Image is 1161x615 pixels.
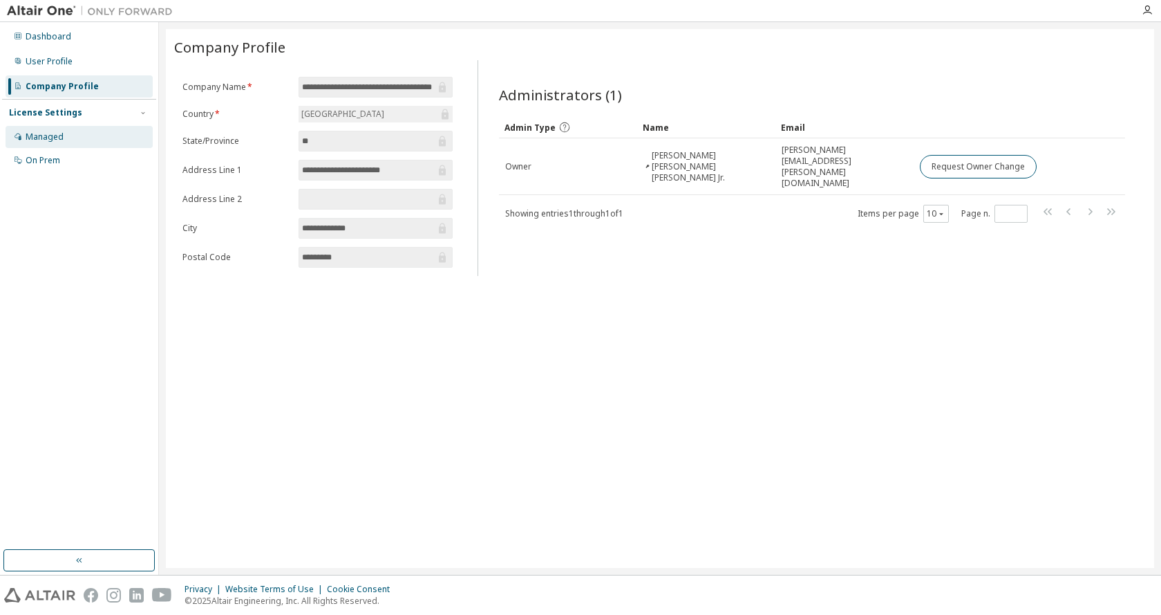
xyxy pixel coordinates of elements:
button: Request Owner Change [920,155,1037,178]
label: Country [182,109,290,120]
div: On Prem [26,155,60,166]
span: [PERSON_NAME][EMAIL_ADDRESS][PERSON_NAME][DOMAIN_NAME] [782,145,907,189]
div: Email [781,116,908,138]
label: Address Line 2 [182,194,290,205]
img: facebook.svg [84,588,98,603]
label: Address Line 1 [182,165,290,176]
img: linkedin.svg [129,588,144,603]
div: [GEOGRAPHIC_DATA] [299,107,386,122]
div: Privacy [185,584,225,595]
button: 10 [927,208,945,219]
div: Dashboard [26,31,71,42]
img: youtube.svg [152,588,172,603]
span: Page n. [961,205,1028,223]
span: [PERSON_NAME] [PERSON_NAME] [PERSON_NAME] Jr. [652,150,768,183]
span: Owner [505,161,531,172]
div: [GEOGRAPHIC_DATA] [299,106,452,122]
span: Items per page [858,205,949,223]
img: instagram.svg [106,588,121,603]
img: altair_logo.svg [4,588,75,603]
label: State/Province [182,136,290,147]
div: Name [643,116,770,138]
div: Website Terms of Use [225,584,327,595]
label: Company Name [182,82,290,93]
span: Company Profile [174,37,285,57]
div: License Settings [9,107,82,118]
div: Managed [26,131,64,143]
span: Showing entries 1 through 1 of 1 [505,208,623,219]
span: Admin Type [504,122,556,134]
label: City [182,223,290,234]
label: Postal Code [182,252,290,263]
img: Altair One [7,4,180,18]
div: User Profile [26,56,73,67]
div: Cookie Consent [327,584,398,595]
div: Company Profile [26,81,99,92]
span: Administrators (1) [499,85,622,104]
p: © 2025 Altair Engineering, Inc. All Rights Reserved. [185,595,398,607]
